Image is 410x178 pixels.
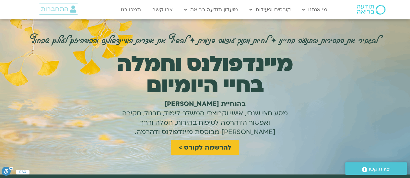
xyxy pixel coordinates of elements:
a: להרשמה לקורס > [171,140,239,155]
a: מי אנחנו [299,4,331,16]
a: תמכו בנו [118,4,144,16]
img: תודעה בריאה [357,5,385,15]
h1: מסע חצי שנתי, אישי וקבוצתי המשלב לימוד, תרגול, חקירה ואפשור הדהרמה לטיפוח בהירות, חמלה ודרך [PERS... [114,99,296,137]
h1: מיינדפולנס וחמלה בחיי היומיום [108,53,302,96]
b: בהנחיית [PERSON_NAME] [164,99,246,108]
a: קורסים ופעילות [246,4,294,16]
h6: להגביר את הבהירות והתנועה בחיינו ✦ לחיות מתוך עוצמה פנימית ✦ להפיץ את אוצרות המיינדפולנס והבודהיז... [31,33,379,47]
a: מועדון תודעה בריאה [181,4,241,16]
span: יצירת קשר [367,165,391,173]
span: התחברות [41,5,68,13]
span: להרשמה לקורס > [179,144,231,151]
a: צרו קשר [149,4,176,16]
a: יצירת קשר [345,162,407,175]
a: התחברות [39,4,78,15]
